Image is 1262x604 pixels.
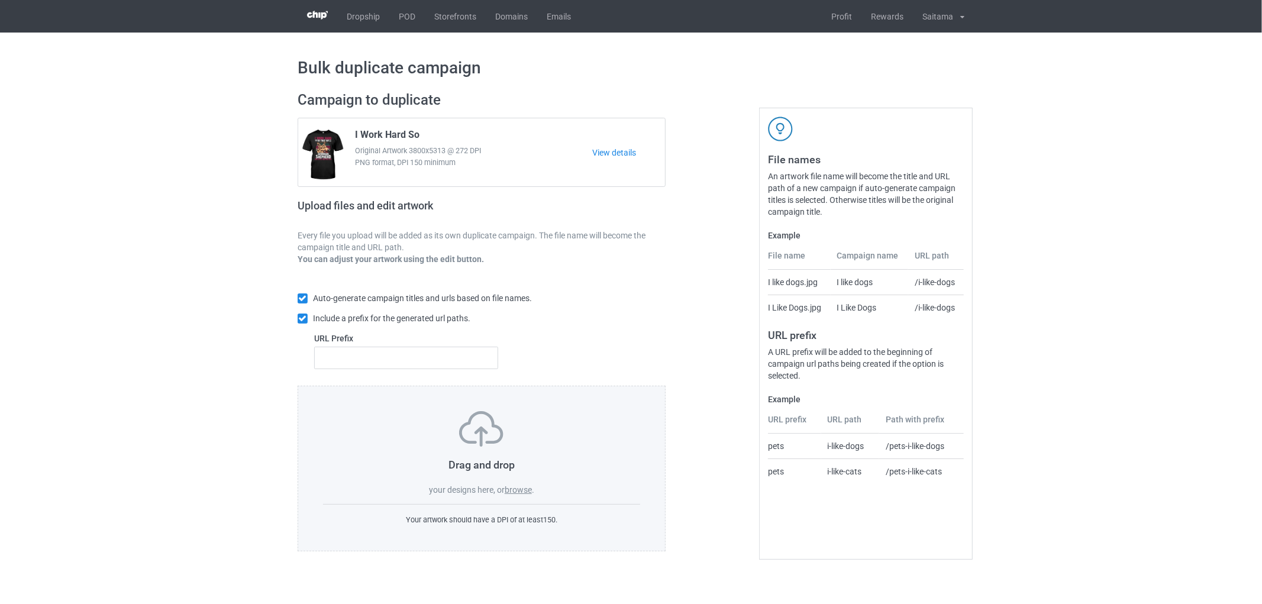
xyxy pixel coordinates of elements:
td: i-like-dogs [821,434,880,458]
td: pets [768,434,821,458]
h3: URL prefix [768,328,964,342]
td: I like dogs.jpg [768,270,830,295]
h3: File names [768,153,964,166]
a: View details [592,147,665,159]
td: /pets-i-like-cats [879,458,964,484]
span: I Work Hard So [355,129,419,145]
span: . [532,485,534,495]
label: URL Prefix [314,332,498,344]
h1: Bulk duplicate campaign [298,57,964,79]
td: I like dogs [831,270,909,295]
th: File name [768,250,830,270]
td: I Like Dogs.jpg [768,295,830,320]
div: A URL prefix will be added to the beginning of campaign url paths being created if the option is ... [768,346,964,382]
img: svg+xml;base64,PD94bWwgdmVyc2lvbj0iMS4wIiBlbmNvZGluZz0iVVRGLTgiPz4KPHN2ZyB3aWR0aD0iNzVweCIgaGVpZ2... [459,411,503,447]
div: An artwork file name will become the title and URL path of a new campaign if auto-generate campai... [768,170,964,218]
h2: Campaign to duplicate [298,91,666,109]
span: Auto-generate campaign titles and urls based on file names. [313,293,532,303]
p: Every file you upload will be added as its own duplicate campaign. The file name will become the ... [298,230,666,253]
span: your designs here, or [429,485,505,495]
label: Example [768,393,964,405]
td: /pets-i-like-dogs [879,434,964,458]
td: I Like Dogs [831,295,909,320]
td: i-like-cats [821,458,880,484]
span: Include a prefix for the generated url paths. [313,314,470,323]
h2: Upload files and edit artwork [298,199,518,221]
th: URL path [908,250,964,270]
span: Original Artwork 3800x5313 @ 272 DPI [355,145,592,157]
td: /i-like-dogs [908,295,964,320]
th: URL prefix [768,414,821,434]
span: Your artwork should have a DPI of at least 150 . [406,515,557,524]
img: svg+xml;base64,PD94bWwgdmVyc2lvbj0iMS4wIiBlbmNvZGluZz0iVVRGLTgiPz4KPHN2ZyB3aWR0aD0iNDJweCIgaGVpZ2... [768,117,793,141]
img: 3d383065fc803cdd16c62507c020ddf8.png [307,11,328,20]
h3: Drag and drop [323,458,640,471]
b: You can adjust your artwork using the edit button. [298,254,484,264]
label: Example [768,230,964,241]
label: browse [505,485,532,495]
td: /i-like-dogs [908,270,964,295]
span: PNG format, DPI 150 minimum [355,157,592,169]
th: URL path [821,414,880,434]
div: Saitama [913,2,953,31]
th: Path with prefix [879,414,964,434]
th: Campaign name [831,250,909,270]
td: pets [768,458,821,484]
